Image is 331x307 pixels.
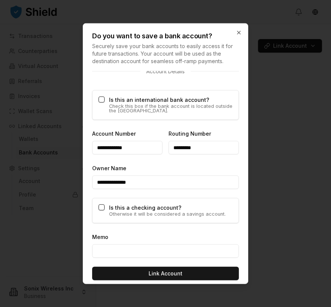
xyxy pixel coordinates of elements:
[109,96,209,103] label: Is this an international bank account?
[92,130,136,137] label: Account Number
[92,165,126,171] label: Owner Name
[109,204,181,211] label: Is this a checking account?
[92,267,239,280] button: Link Account
[146,67,185,75] p: Account Details
[169,130,211,137] label: Routing Number
[92,32,239,39] h2: Do you want to save a bank account?
[92,234,108,240] label: Memo
[109,212,226,217] p: Otherwise it will be considered a savings account.
[92,42,239,65] p: Securely save your bank accounts to easily access it for future transactions. Your account will b...
[109,104,232,113] p: Check this box if the bank account is located outside the [GEOGRAPHIC_DATA].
